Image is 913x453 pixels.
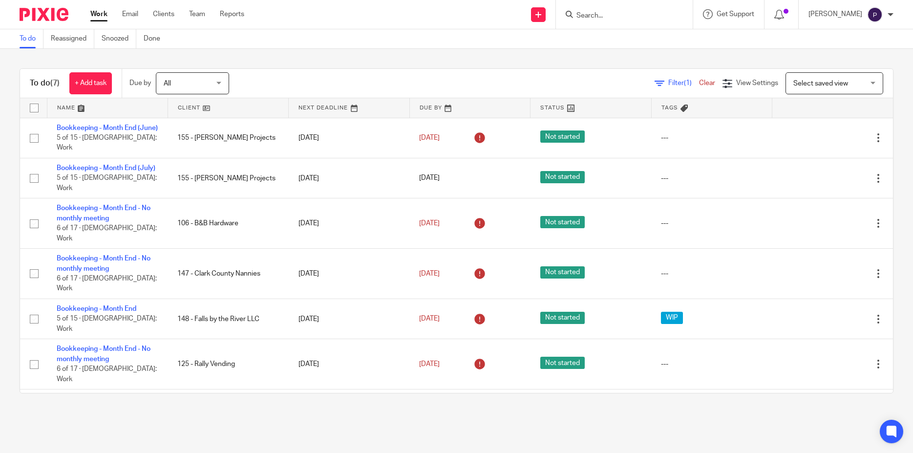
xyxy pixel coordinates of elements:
[867,7,883,22] img: svg%3E
[661,359,762,369] div: ---
[289,299,409,339] td: [DATE]
[57,366,157,383] span: 6 of 17 · [DEMOGRAPHIC_DATA]: Work
[289,249,409,299] td: [DATE]
[50,79,60,87] span: (7)
[57,165,155,172] a: Bookkeeping - Month End (July)
[540,357,585,369] span: Not started
[717,11,754,18] span: Get Support
[220,9,244,19] a: Reports
[129,78,151,88] p: Due by
[661,133,762,143] div: ---
[164,80,171,87] span: All
[57,316,157,333] span: 5 of 15 · [DEMOGRAPHIC_DATA]: Work
[168,198,288,249] td: 106 - B&B Hardware
[661,218,762,228] div: ---
[419,361,440,367] span: [DATE]
[540,216,585,228] span: Not started
[51,29,94,48] a: Reassigned
[144,29,168,48] a: Done
[808,9,862,19] p: [PERSON_NAME]
[57,175,157,192] span: 5 of 15 · [DEMOGRAPHIC_DATA]: Work
[57,255,150,272] a: Bookkeeping - Month End - No monthly meeting
[57,305,136,312] a: Bookkeeping - Month End
[168,299,288,339] td: 148 - Falls by the River LLC
[289,118,409,158] td: [DATE]
[540,266,585,279] span: Not started
[419,175,440,182] span: [DATE]
[57,134,157,151] span: 5 of 15 · [DEMOGRAPHIC_DATA]: Work
[168,158,288,198] td: 155 - [PERSON_NAME] Projects
[102,29,136,48] a: Snoozed
[168,118,288,158] td: 155 - [PERSON_NAME] Projects
[540,130,585,143] span: Not started
[153,9,174,19] a: Clients
[661,173,762,183] div: ---
[661,105,678,110] span: Tags
[69,72,112,94] a: + Add task
[661,269,762,279] div: ---
[684,80,692,86] span: (1)
[289,198,409,249] td: [DATE]
[90,9,107,19] a: Work
[793,80,848,87] span: Select saved view
[57,275,157,292] span: 6 of 17 · [DEMOGRAPHIC_DATA]: Work
[575,12,663,21] input: Search
[57,205,150,221] a: Bookkeeping - Month End - No monthly meeting
[20,8,68,21] img: Pixie
[419,316,440,323] span: [DATE]
[419,220,440,227] span: [DATE]
[57,345,150,362] a: Bookkeeping - Month End - No monthly meeting
[289,158,409,198] td: [DATE]
[57,225,157,242] span: 6 of 17 · [DEMOGRAPHIC_DATA]: Work
[668,80,699,86] span: Filter
[168,249,288,299] td: 147 - Clark County Nannies
[540,312,585,324] span: Not started
[419,270,440,277] span: [DATE]
[540,171,585,183] span: Not started
[419,134,440,141] span: [DATE]
[189,9,205,19] a: Team
[20,29,43,48] a: To do
[736,80,778,86] span: View Settings
[57,125,158,131] a: Bookkeeping - Month End (June)
[289,339,409,389] td: [DATE]
[289,389,409,439] td: [DATE]
[168,339,288,389] td: 125 - Rally Vending
[30,78,60,88] h1: To do
[122,9,138,19] a: Email
[699,80,715,86] a: Clear
[168,389,288,439] td: 150 - Dynamic Imagery
[661,312,683,324] span: WIP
